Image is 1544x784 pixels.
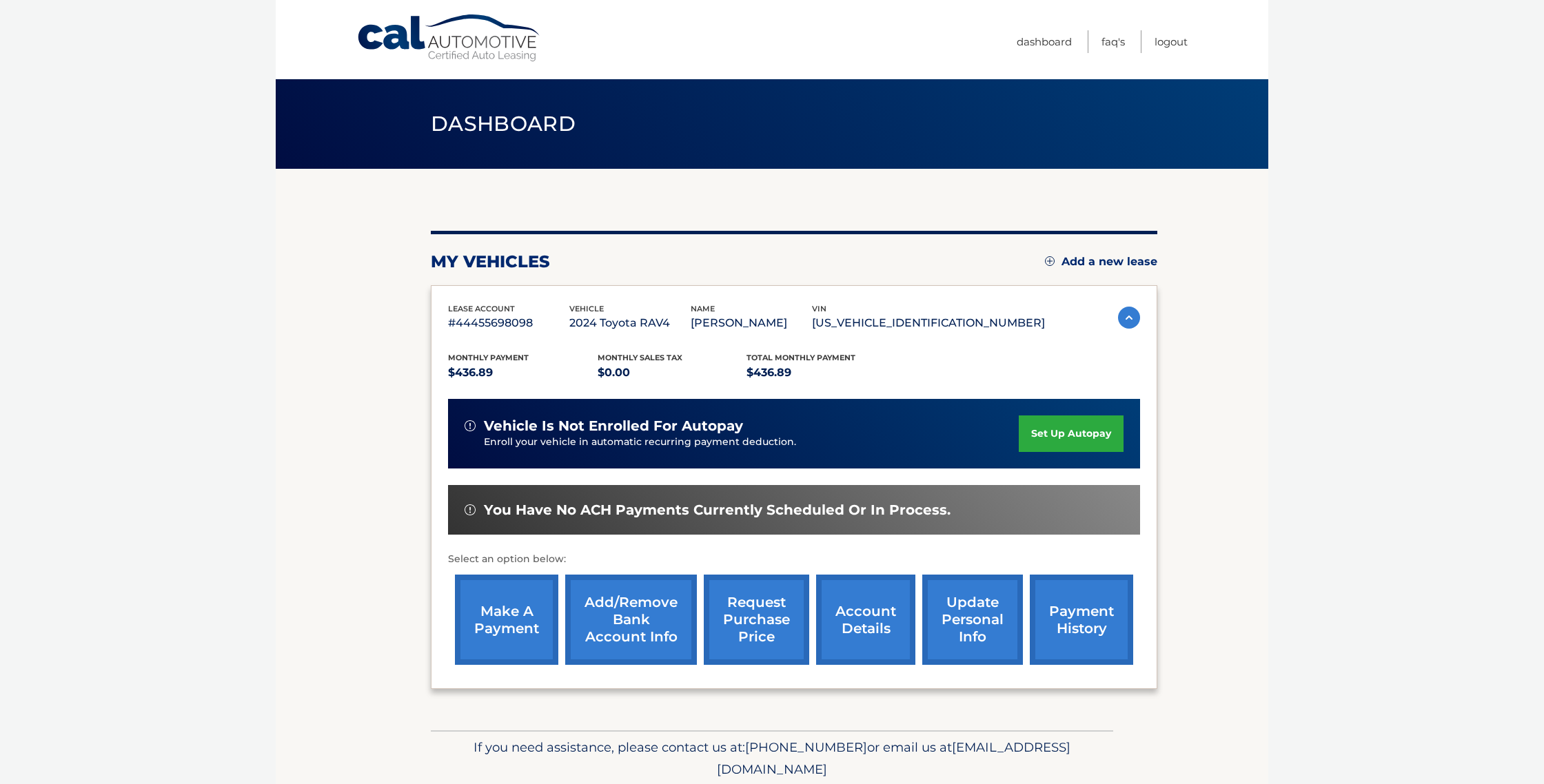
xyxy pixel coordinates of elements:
[465,420,476,431] img: alert-white.svg
[440,736,1104,781] p: If you need assistance, please contact us at: or email us at
[448,363,598,382] p: $436.89
[812,304,826,313] span: vin
[448,551,1140,568] p: Select an option below:
[465,504,476,515] img: alert-white.svg
[1045,256,1055,266] img: add.svg
[1101,30,1125,53] a: FAQ's
[598,353,682,362] span: Monthly sales Tax
[448,304,515,313] span: lease account
[448,353,529,362] span: Monthly Payment
[484,435,1019,450] p: Enroll your vehicle in automatic recurring payment deduction.
[691,313,812,333] p: [PERSON_NAME]
[598,363,747,382] p: $0.00
[691,304,715,313] span: name
[1155,30,1188,53] a: Logout
[455,575,558,665] a: make a payment
[746,353,855,362] span: Total Monthly Payment
[484,502,951,519] span: You have no ACH payments currently scheduled or in process.
[569,313,691,333] p: 2024 Toyota RAV4
[1030,575,1133,665] a: payment history
[745,739,867,755] span: [PHONE_NUMBER]
[717,739,1070,777] span: [EMAIL_ADDRESS][DOMAIN_NAME]
[484,417,743,435] span: vehicle is not enrolled for autopay
[1045,255,1157,269] a: Add a new lease
[565,575,697,665] a: Add/Remove bank account info
[1019,415,1124,452] a: set up autopay
[448,313,569,333] p: #44455698098
[1017,30,1072,53] a: Dashboard
[356,14,542,63] a: Cal Automotive
[569,304,604,313] span: vehicle
[431,251,550,272] h2: my vehicles
[922,575,1023,665] a: update personal info
[812,313,1045,333] p: [US_VEHICLE_IDENTIFICATION_NUMBER]
[704,575,809,665] a: request purchase price
[746,363,896,382] p: $436.89
[1118,307,1140,329] img: accordion-active.svg
[816,575,915,665] a: account details
[431,111,576,136] span: Dashboard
